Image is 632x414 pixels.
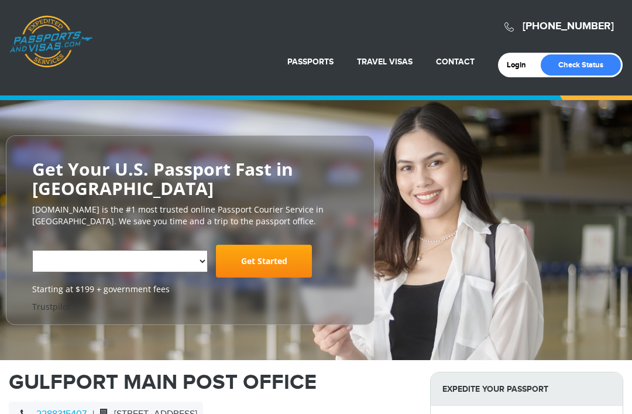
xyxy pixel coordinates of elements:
strong: Expedite Your Passport [431,372,623,406]
a: Trustpilot [32,301,70,312]
span: Starting at $199 + government fees [32,283,348,295]
h2: Get Your U.S. Passport Fast in [GEOGRAPHIC_DATA] [32,159,348,198]
a: Passports [287,57,334,67]
p: [DOMAIN_NAME] is the #1 most trusted online Passport Courier Service in [GEOGRAPHIC_DATA]. We sav... [32,204,348,227]
a: Get Started [216,245,312,278]
a: [PHONE_NUMBER] [523,20,614,33]
a: Check Status [541,54,621,76]
a: Travel Visas [357,57,413,67]
a: Passports & [DOMAIN_NAME] [9,15,92,68]
a: Login [507,60,534,70]
a: Contact [436,57,475,67]
h1: GULFPORT MAIN POST OFFICE [9,372,413,393]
